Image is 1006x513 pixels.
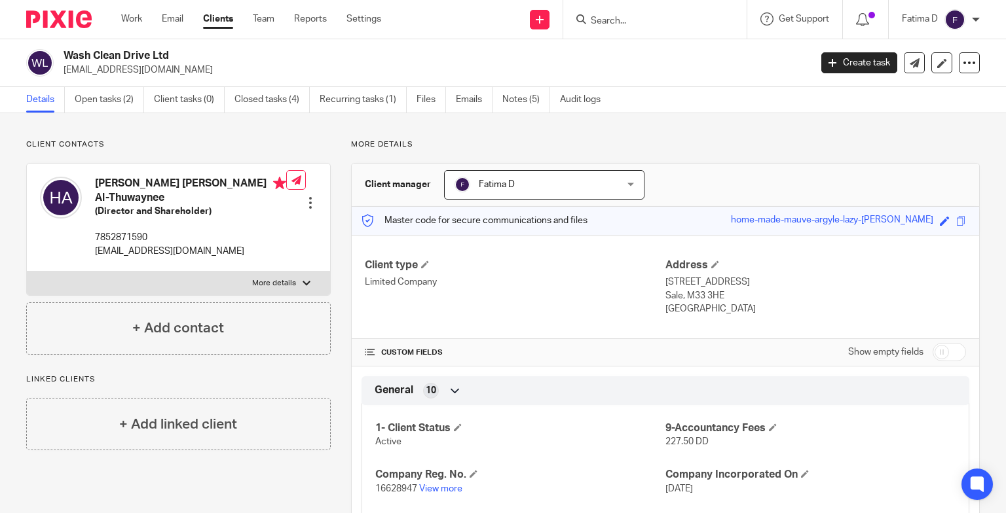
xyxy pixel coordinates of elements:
span: [DATE] [665,484,693,493]
a: Reports [294,12,327,26]
a: Recurring tasks (1) [320,87,407,113]
p: Sale, M33 3HE [665,289,966,302]
a: View more [419,484,462,493]
img: Pixie [26,10,92,28]
h4: [PERSON_NAME] [PERSON_NAME] Al-Thuwaynee [95,177,286,205]
a: Emails [456,87,493,113]
a: Audit logs [560,87,610,113]
h4: CUSTOM FIELDS [365,347,665,358]
img: svg%3E [455,177,470,192]
h4: + Add linked client [119,414,237,434]
a: Details [26,87,65,113]
i: Primary [273,177,286,190]
h4: Company Reg. No. [375,468,665,482]
p: More details [351,139,980,150]
span: 16628947 [375,484,417,493]
a: Work [121,12,142,26]
h5: (Director and Shareholder) [95,205,286,218]
p: More details [252,278,296,289]
input: Search [589,16,707,27]
a: Open tasks (2) [75,87,144,113]
a: Team [253,12,274,26]
a: Client tasks (0) [154,87,225,113]
label: Show empty fields [848,345,923,359]
img: svg%3E [26,49,54,77]
span: Fatima D [479,180,515,189]
img: svg%3E [944,9,965,30]
h4: Company Incorporated On [665,468,956,482]
span: Active [375,437,401,446]
h4: Address [665,258,966,272]
h4: + Add contact [132,318,224,338]
a: Notes (5) [502,87,550,113]
p: Limited Company [365,275,665,289]
h3: Client manager [365,178,431,191]
a: Settings [346,12,381,26]
p: Linked clients [26,374,331,385]
h4: 9-Accountancy Fees [665,421,956,435]
h4: 1- Client Status [375,421,665,435]
p: 7852871590 [95,231,286,244]
span: Get Support [779,14,829,24]
p: [EMAIL_ADDRESS][DOMAIN_NAME] [95,245,286,258]
span: 227.50 DD [665,437,709,446]
a: Email [162,12,183,26]
a: Clients [203,12,233,26]
a: Create task [821,52,897,73]
p: [STREET_ADDRESS] [665,275,966,289]
span: General [375,383,413,397]
span: 10 [426,384,436,397]
p: [EMAIL_ADDRESS][DOMAIN_NAME] [64,63,802,77]
p: Master code for secure communications and files [362,214,587,227]
h2: Wash Clean Drive Ltd [64,49,654,63]
img: svg%3E [40,177,82,219]
a: Files [417,87,446,113]
p: [GEOGRAPHIC_DATA] [665,302,966,315]
p: Fatima D [902,12,938,26]
div: home-made-mauve-argyle-lazy-[PERSON_NAME] [731,213,933,228]
h4: Client type [365,258,665,272]
a: Closed tasks (4) [234,87,310,113]
p: Client contacts [26,139,331,150]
